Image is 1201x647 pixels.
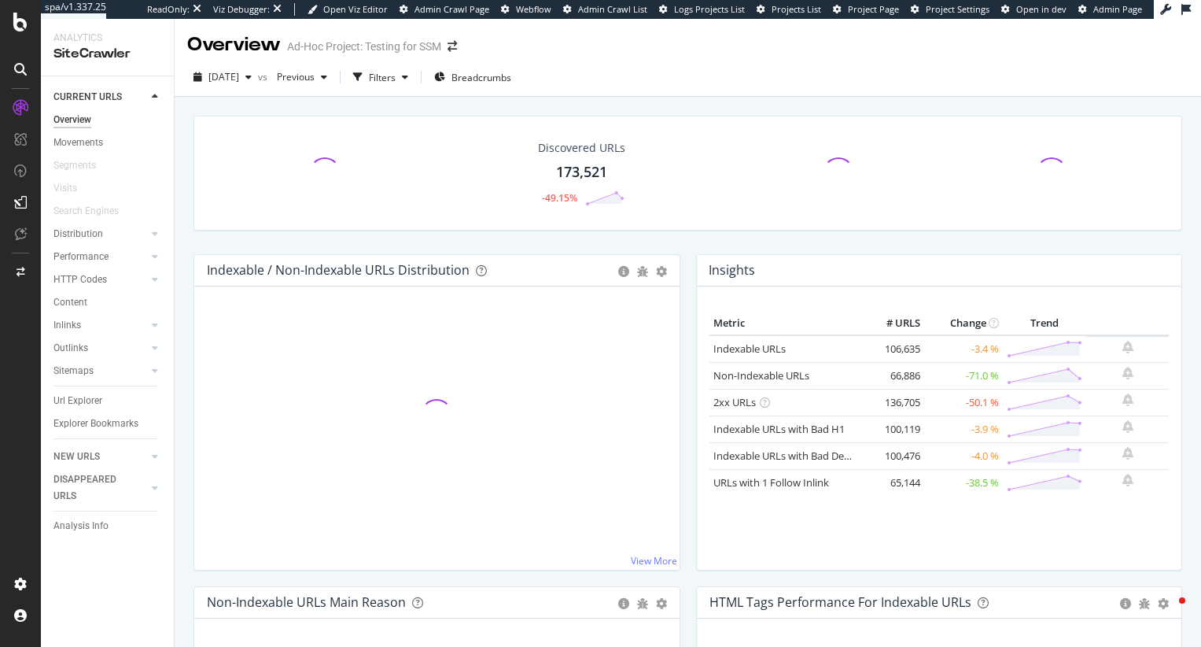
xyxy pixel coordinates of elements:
iframe: Intercom live chat [1148,593,1185,631]
h4: Insights [709,260,755,281]
div: -49.15% [542,191,577,205]
td: -71.0 % [924,362,1003,389]
div: Movements [53,135,103,151]
div: Inlinks [53,317,81,334]
div: bell-plus [1122,341,1133,353]
td: 65,144 [861,469,924,496]
span: Open Viz Editor [323,3,388,15]
a: Sitemaps [53,363,147,379]
div: DISAPPEARED URLS [53,471,133,505]
div: ReadOnly: [147,3,190,16]
td: 100,119 [861,416,924,442]
div: arrow-right-arrow-left [448,41,457,52]
a: Project Settings [911,3,989,16]
div: Segments [53,157,96,174]
a: Non-Indexable URLs [713,368,809,383]
a: Logs Projects List [659,3,745,16]
td: -4.0 % [924,442,1003,469]
span: Open in dev [1016,3,1067,15]
a: Performance [53,249,147,265]
div: gear [656,598,667,609]
a: Url Explorer [53,393,163,409]
a: Open Viz Editor [308,3,388,16]
div: bell-plus [1122,420,1133,433]
div: bug [637,598,648,609]
div: gear [656,266,667,277]
div: Analysis Info [53,518,109,534]
span: Breadcrumbs [451,71,511,84]
td: 66,886 [861,362,924,389]
div: Viz Debugger: [213,3,270,16]
a: Admin Crawl List [563,3,647,16]
td: -3.4 % [924,335,1003,363]
a: Outlinks [53,340,147,357]
div: Search Engines [53,203,119,220]
a: Explorer Bookmarks [53,416,163,432]
span: Projects List [772,3,821,15]
div: Url Explorer [53,393,102,409]
span: Webflow [516,3,551,15]
button: Previous [271,65,333,90]
a: NEW URLS [53,449,147,465]
div: circle-info [618,598,629,609]
div: Distribution [53,226,103,242]
a: URLs with 1 Follow Inlink [713,475,829,490]
a: Admin Page [1078,3,1142,16]
td: 106,635 [861,335,924,363]
div: Filters [369,71,396,84]
div: bell-plus [1122,367,1133,379]
div: Explorer Bookmarks [53,416,138,432]
td: 100,476 [861,442,924,469]
td: -3.9 % [924,416,1003,442]
a: View More [631,554,677,568]
div: bug [637,266,648,277]
a: Segments [53,157,112,174]
div: circle-info [1120,598,1131,609]
div: Discovered URLs [538,140,625,156]
span: 2025 Sep. 14th [208,70,239,83]
div: bell-plus [1122,447,1133,460]
div: Outlinks [53,340,88,357]
div: NEW URLS [53,449,100,465]
th: Change [924,312,1003,335]
a: Open in dev [1001,3,1067,16]
a: Overview [53,112,163,128]
div: bell-plus [1122,394,1133,406]
div: Analytics [53,31,161,45]
div: Content [53,294,87,311]
div: Visits [53,180,77,197]
a: Search Engines [53,203,134,220]
button: Breadcrumbs [428,65,518,90]
th: Trend [1003,312,1086,335]
a: Indexable URLs with Bad Description [713,449,885,463]
div: 173,521 [556,162,607,183]
span: vs [258,70,271,83]
a: Admin Crawl Page [400,3,489,16]
td: 136,705 [861,389,924,416]
a: Inlinks [53,317,147,334]
a: Visits [53,180,93,197]
a: Indexable URLs with Bad H1 [713,422,845,436]
a: Indexable URLs [713,342,786,356]
span: Admin Page [1093,3,1142,15]
div: bug [1139,598,1150,609]
a: Content [53,294,163,311]
a: Webflow [501,3,551,16]
a: HTTP Codes [53,272,147,288]
span: Project Page [848,3,899,15]
th: # URLS [861,312,924,335]
td: -50.1 % [924,389,1003,416]
div: HTTP Codes [53,272,107,288]
a: DISAPPEARED URLS [53,471,147,505]
div: Overview [187,31,281,58]
a: Analysis Info [53,518,163,534]
a: Projects List [757,3,821,16]
a: 2xx URLs [713,395,756,409]
td: -38.5 % [924,469,1003,496]
div: circle-info [618,266,629,277]
a: Movements [53,135,163,151]
span: Previous [271,70,315,83]
div: Non-Indexable URLs Main Reason [207,594,406,610]
div: CURRENT URLS [53,89,122,105]
span: Admin Crawl Page [414,3,489,15]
